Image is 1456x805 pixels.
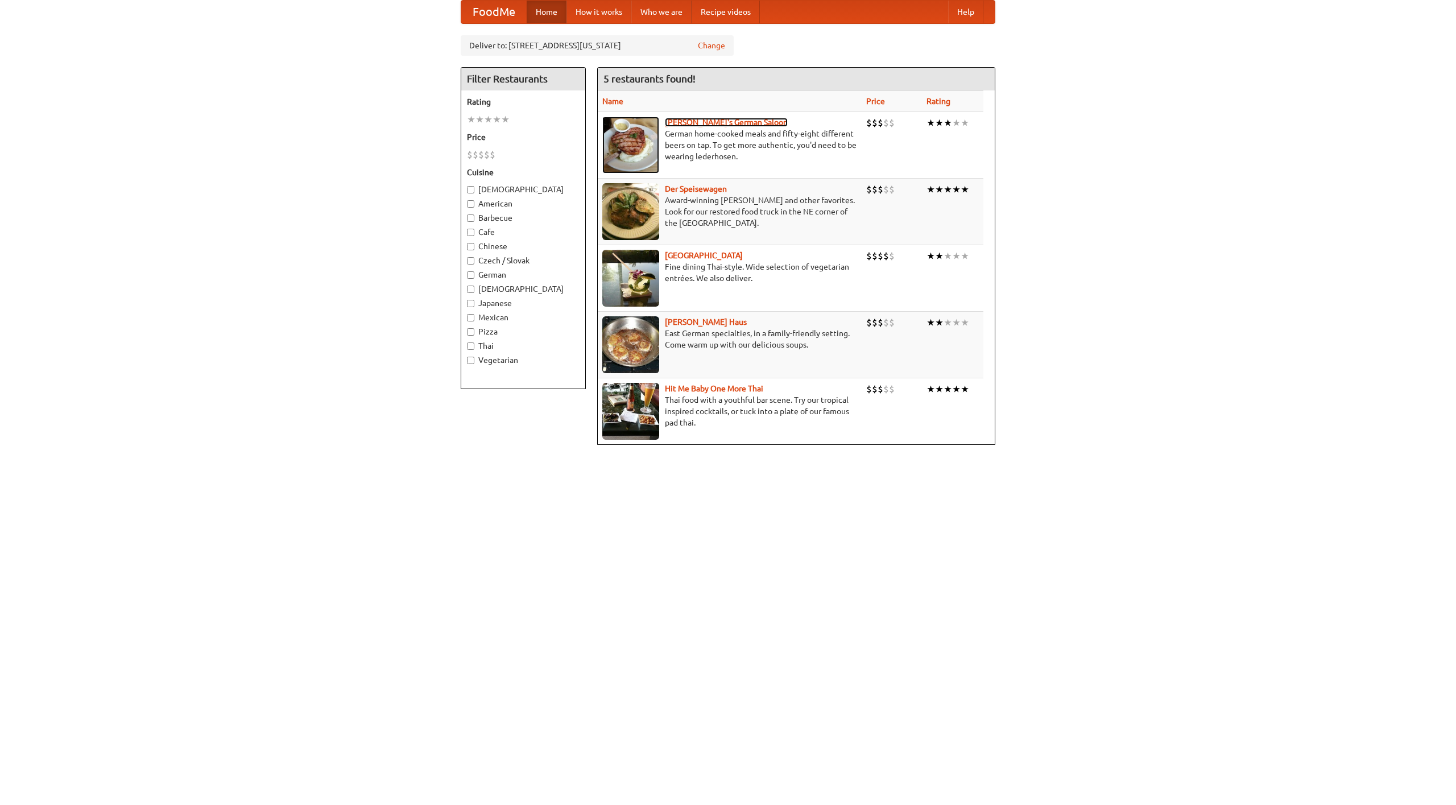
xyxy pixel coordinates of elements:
li: $ [889,183,895,196]
input: Cafe [467,229,474,236]
li: $ [484,148,490,161]
li: ★ [493,113,501,126]
li: $ [883,183,889,196]
h5: Rating [467,96,580,108]
li: $ [872,183,878,196]
input: [DEMOGRAPHIC_DATA] [467,286,474,293]
label: Cafe [467,226,580,238]
li: ★ [475,113,484,126]
a: Price [866,97,885,106]
li: ★ [501,113,510,126]
a: [PERSON_NAME] Haus [665,317,747,327]
input: Mexican [467,314,474,321]
a: Rating [926,97,950,106]
label: American [467,198,580,209]
div: Deliver to: [STREET_ADDRESS][US_STATE] [461,35,734,56]
label: Chinese [467,241,580,252]
p: Award-winning [PERSON_NAME] and other favorites. Look for our restored food truck in the NE corne... [602,195,857,229]
li: $ [883,117,889,129]
input: Chinese [467,243,474,250]
li: $ [872,250,878,262]
li: ★ [944,250,952,262]
li: $ [872,117,878,129]
label: German [467,269,580,280]
li: $ [883,383,889,395]
label: Czech / Slovak [467,255,580,266]
li: ★ [944,183,952,196]
h5: Price [467,131,580,143]
input: Czech / Slovak [467,257,474,265]
img: kohlhaus.jpg [602,316,659,373]
a: Help [948,1,983,23]
p: East German specialties, in a family-friendly setting. Come warm up with our delicious soups. [602,328,857,350]
a: [GEOGRAPHIC_DATA] [665,251,743,260]
li: ★ [926,183,935,196]
label: [DEMOGRAPHIC_DATA] [467,283,580,295]
input: [DEMOGRAPHIC_DATA] [467,186,474,193]
li: ★ [926,383,935,395]
h4: Filter Restaurants [461,68,585,90]
li: ★ [952,383,961,395]
li: $ [889,316,895,329]
li: $ [872,316,878,329]
li: ★ [944,383,952,395]
li: $ [878,383,883,395]
a: Who we are [631,1,692,23]
li: $ [467,148,473,161]
a: How it works [566,1,631,23]
p: Fine dining Thai-style. Wide selection of vegetarian entrées. We also deliver. [602,261,857,284]
input: German [467,271,474,279]
li: ★ [961,117,969,129]
input: Thai [467,342,474,350]
li: $ [866,117,872,129]
img: speisewagen.jpg [602,183,659,240]
a: Hit Me Baby One More Thai [665,384,763,393]
li: ★ [484,113,493,126]
li: ★ [952,316,961,329]
li: ★ [926,316,935,329]
li: $ [889,250,895,262]
a: [PERSON_NAME]'s German Saloon [665,118,788,127]
li: $ [883,250,889,262]
li: $ [866,250,872,262]
p: German home-cooked meals and fifty-eight different beers on tap. To get more authentic, you'd nee... [602,128,857,162]
li: ★ [961,250,969,262]
a: Home [527,1,566,23]
img: esthers.jpg [602,117,659,174]
input: Barbecue [467,214,474,222]
li: ★ [935,316,944,329]
img: babythai.jpg [602,383,659,440]
li: ★ [935,383,944,395]
li: ★ [467,113,475,126]
li: $ [478,148,484,161]
label: Thai [467,340,580,352]
p: Thai food with a youthful bar scene. Try our tropical inspired cocktails, or tuck into a plate of... [602,394,857,428]
label: Barbecue [467,212,580,224]
input: Pizza [467,328,474,336]
a: Recipe videos [692,1,760,23]
li: ★ [961,383,969,395]
li: $ [889,117,895,129]
li: ★ [952,117,961,129]
label: Pizza [467,326,580,337]
li: $ [473,148,478,161]
li: ★ [961,183,969,196]
li: ★ [935,250,944,262]
li: ★ [926,117,935,129]
b: Der Speisewagen [665,184,727,193]
input: Vegetarian [467,357,474,364]
li: ★ [952,183,961,196]
li: $ [878,316,883,329]
label: Mexican [467,312,580,323]
li: $ [883,316,889,329]
li: ★ [944,316,952,329]
li: $ [866,316,872,329]
label: [DEMOGRAPHIC_DATA] [467,184,580,195]
li: ★ [944,117,952,129]
input: American [467,200,474,208]
label: Japanese [467,298,580,309]
a: FoodMe [461,1,527,23]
